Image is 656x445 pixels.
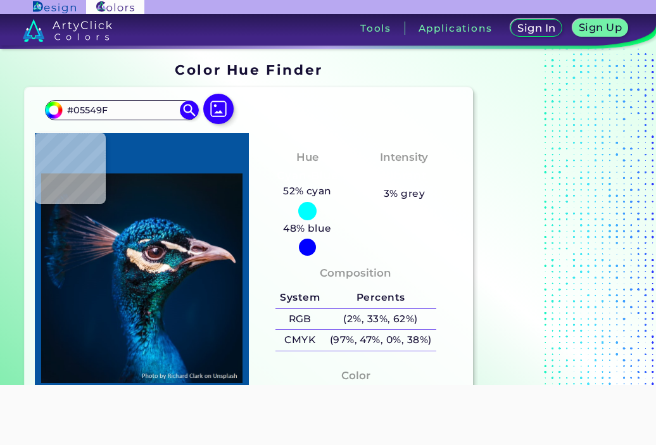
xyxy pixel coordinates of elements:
iframe: Advertisement [478,58,636,439]
h5: (97%, 47%, 0%, 38%) [325,330,436,351]
img: icon picture [203,94,234,124]
img: ArtyClick Design logo [33,1,75,13]
h4: Intensity [380,148,428,166]
iframe: Advertisement [98,385,558,442]
a: Sign Up [572,19,628,37]
h5: (2%, 33%, 62%) [325,309,436,330]
h5: 52% cyan [278,183,336,199]
h3: Cyan-Blue [272,168,343,184]
h3: Tools [360,23,391,33]
h5: RGB [275,309,325,330]
h3: Vibrant [377,168,432,184]
h5: Sign In [517,23,556,34]
a: Sign In [510,19,562,37]
h5: System [275,287,325,308]
img: icon search [180,101,199,120]
input: type color.. [63,101,180,118]
h5: 3% grey [384,185,425,202]
img: logo_artyclick_colors_white.svg [23,19,112,42]
h4: Hue [296,148,319,166]
h5: Sign Up [579,22,622,33]
h1: Color Hue Finder [175,60,322,79]
h3: Applications [419,23,493,33]
h4: Color [341,367,370,385]
h5: Percents [325,287,436,308]
h5: 48% blue [278,220,336,237]
h5: CMYK [275,330,325,351]
img: img_pavlin.jpg [41,139,243,417]
h4: Composition [320,264,391,282]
